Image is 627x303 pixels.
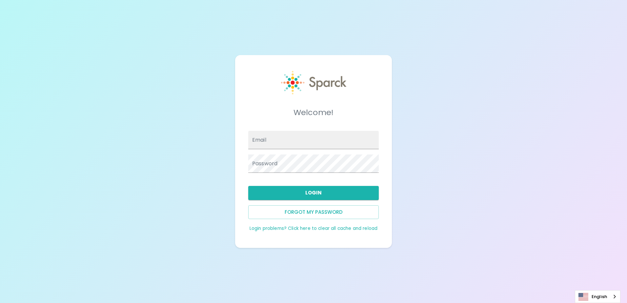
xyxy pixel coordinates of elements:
[248,107,379,118] h5: Welcome!
[575,291,620,303] a: English
[248,186,379,200] button: Login
[281,71,346,94] img: Sparck logo
[575,290,620,303] aside: Language selected: English
[250,225,377,232] a: Login problems? Click here to clear all cache and reload
[575,290,620,303] div: Language
[248,205,379,219] button: Forgot my password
